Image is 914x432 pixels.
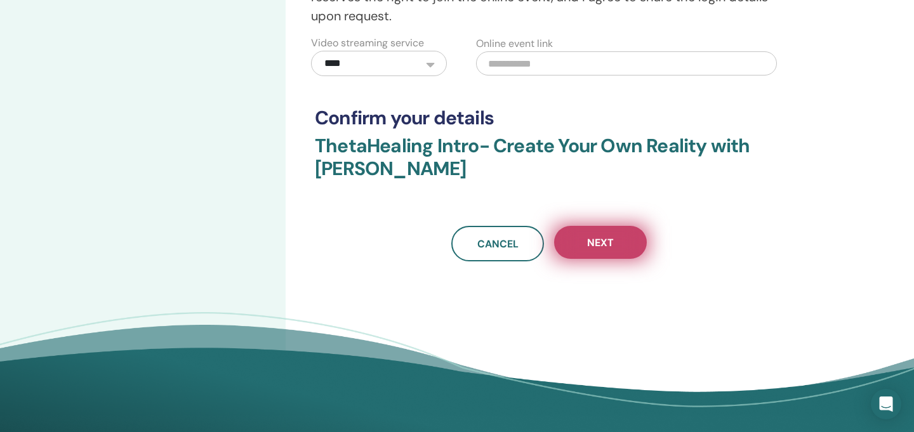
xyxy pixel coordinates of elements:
h3: ThetaHealing Intro- Create Your Own Reality with [PERSON_NAME] [315,134,783,195]
button: Next [554,226,647,259]
label: Video streaming service [311,36,424,51]
span: Cancel [477,237,519,251]
a: Cancel [451,226,544,261]
div: Open Intercom Messenger [871,389,901,419]
span: Next [587,236,614,249]
h3: Confirm your details [315,107,783,129]
label: Online event link [476,36,553,51]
